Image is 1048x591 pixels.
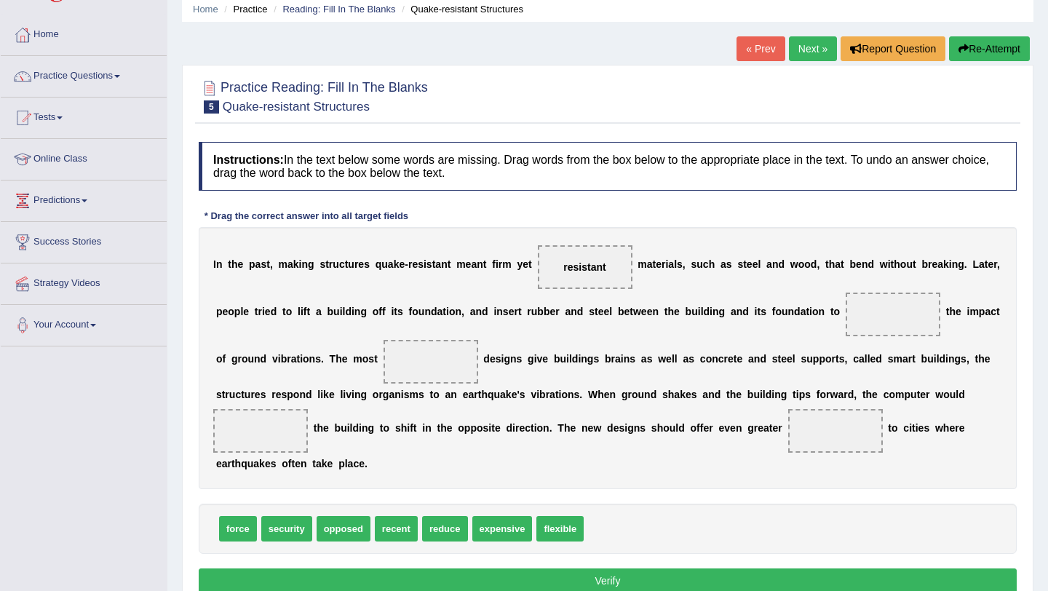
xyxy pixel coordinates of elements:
b: i [340,306,343,317]
b: , [817,258,819,270]
b: s [677,258,683,270]
a: Success Stories [1,222,167,258]
b: e [542,353,548,365]
b: d [794,306,801,317]
b: n [772,258,779,270]
a: Home [1,15,167,51]
b: f [772,306,776,317]
b: o [228,306,234,317]
b: n [788,306,795,317]
button: Report Question [841,36,945,61]
b: w [633,306,641,317]
b: a [388,258,394,270]
b: n [354,306,361,317]
b: f [409,306,413,317]
b: i [391,306,394,317]
b: b [605,353,611,365]
b: r [499,258,502,270]
b: b [554,353,560,365]
b: t [806,306,809,317]
b: o [242,353,248,365]
a: Next » [789,36,837,61]
b: a [316,306,322,317]
b: n [652,306,659,317]
b: s [503,306,509,317]
b: a [720,258,726,270]
b: t [664,306,668,317]
b: d [778,258,785,270]
b: r [555,306,559,317]
b: m [502,258,511,270]
b: a [731,306,737,317]
b: e [243,306,249,317]
b: n [496,306,503,317]
b: t [528,258,532,270]
a: Home [193,4,218,15]
b: r [993,258,997,270]
b: a [766,258,772,270]
b: w [790,258,798,270]
b: h [894,258,900,270]
b: i [534,353,537,365]
b: u [381,258,388,270]
b: u [333,258,339,270]
b: i [301,306,303,317]
b: L [973,258,980,270]
b: i [809,306,812,317]
b: t [296,353,300,365]
b: r [662,258,665,270]
b: a [979,258,985,270]
span: Drop target [384,340,478,384]
b: e [932,258,937,270]
b: e [674,306,680,317]
b: Instructions: [213,154,284,166]
b: d [345,306,352,317]
b: i [621,353,624,365]
b: e [603,306,609,317]
b: v [272,353,278,365]
b: t [266,258,270,270]
b: n [301,258,308,270]
b: a [985,306,991,317]
b: s [691,258,697,270]
b: a [435,258,441,270]
b: i [698,306,701,317]
b: c [991,306,996,317]
h2: Practice Reading: Fill In The Blanks [199,77,428,114]
b: s [364,258,370,270]
b: a [470,306,476,317]
b: a [471,258,477,270]
button: Re-Attempt [949,36,1030,61]
b: d [483,353,490,365]
b: n [510,353,517,365]
b: g [504,353,510,365]
b: g [958,258,964,270]
b: a [291,353,297,365]
b: a [437,306,443,317]
b: o [216,353,223,365]
b: i [262,306,265,317]
b: b [686,306,692,317]
b: t [630,306,633,317]
h4: In the text below some words are missing. Drag words from the box below to the appropriate place ... [199,142,1017,191]
b: d [742,306,749,317]
b: d [572,353,579,365]
a: Reading: Fill In The Blanks [282,4,395,15]
b: a [801,306,806,317]
span: resistant [563,261,606,273]
b: s [261,258,266,270]
b: m [353,353,362,365]
b: s [397,306,403,317]
b: t [757,306,761,317]
b: , [997,258,1000,270]
b: n [455,306,461,317]
b: g [360,306,367,317]
b: s [418,258,424,270]
b: o [900,258,907,270]
b: i [967,306,970,317]
b: g [719,306,726,317]
b: s [496,353,501,365]
b: l [701,306,704,317]
b: t [743,258,747,270]
b: t [996,306,1000,317]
